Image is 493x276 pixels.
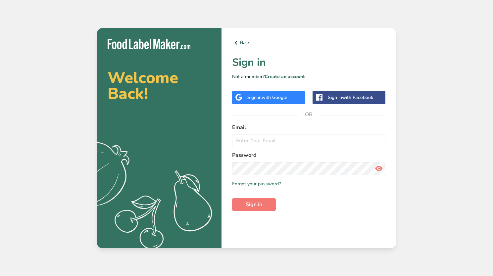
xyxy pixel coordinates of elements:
a: Create an account [265,73,305,80]
label: Email [232,123,385,131]
h2: Welcome Back! [108,70,211,102]
h1: Sign in [232,55,385,70]
p: Not a member? [232,73,385,80]
input: Enter Your Email [232,134,385,147]
span: with Google [262,94,287,101]
label: Password [232,151,385,159]
img: Food Label Maker [108,39,190,50]
div: Sign in [328,94,373,101]
a: Back [232,39,385,47]
span: with Facebook [342,94,373,101]
a: Forgot your password? [232,180,281,187]
button: Sign in [232,198,276,211]
span: OR [299,105,319,124]
div: Sign in [247,94,287,101]
span: Sign in [246,201,262,208]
